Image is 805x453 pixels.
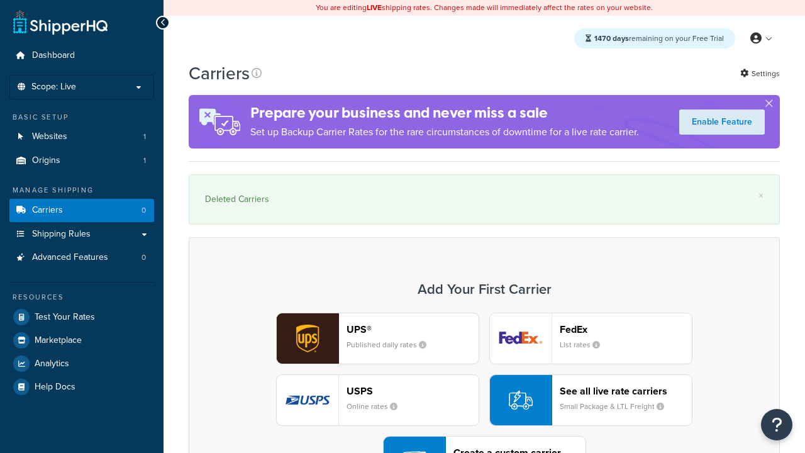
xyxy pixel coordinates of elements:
[9,199,154,222] a: Carriers 0
[35,382,75,393] span: Help Docs
[9,329,154,352] a: Marketplace
[277,313,338,364] img: ups logo
[9,149,154,172] li: Origins
[9,223,154,246] a: Shipping Rules
[9,246,154,269] a: Advanced Features 0
[31,82,76,92] span: Scope: Live
[142,252,146,263] span: 0
[740,65,780,82] a: Settings
[9,352,154,375] a: Analytics
[9,125,154,148] a: Websites 1
[9,246,154,269] li: Advanced Features
[560,401,674,412] small: Small Package & LTL Freight
[347,339,436,350] small: Published daily rates
[9,306,154,328] a: Test Your Rates
[9,376,154,398] a: Help Docs
[679,109,765,135] a: Enable Feature
[13,9,108,35] a: ShipperHQ Home
[367,2,382,13] b: LIVE
[509,388,533,412] img: icon-carrier-liverate-becf4550.svg
[32,155,60,166] span: Origins
[9,112,154,123] div: Basic Setup
[32,50,75,61] span: Dashboard
[35,359,69,369] span: Analytics
[9,199,154,222] li: Carriers
[761,409,792,440] button: Open Resource Center
[489,374,692,426] button: See all live rate carriersSmall Package & LTL Freight
[9,292,154,303] div: Resources
[347,401,408,412] small: Online rates
[202,282,767,297] h3: Add Your First Carrier
[9,185,154,196] div: Manage Shipping
[347,323,479,335] header: UPS®
[143,131,146,142] span: 1
[35,335,82,346] span: Marketplace
[9,44,154,67] a: Dashboard
[32,131,67,142] span: Websites
[277,375,338,425] img: usps logo
[347,385,479,397] header: USPS
[489,313,692,364] button: fedEx logoFedExList rates
[9,125,154,148] li: Websites
[143,155,146,166] span: 1
[594,33,629,44] strong: 1470 days
[560,385,692,397] header: See all live rate carriers
[250,123,639,141] p: Set up Backup Carrier Rates for the rare circumstances of downtime for a live rate carrier.
[276,374,479,426] button: usps logoUSPSOnline rates
[32,229,91,240] span: Shipping Rules
[250,103,639,123] h4: Prepare your business and never miss a sale
[189,95,250,148] img: ad-rules-rateshop-fe6ec290ccb7230408bd80ed9643f0289d75e0ffd9eb532fc0e269fcd187b520.png
[35,312,95,323] span: Test Your Rates
[189,61,250,86] h1: Carriers
[32,252,108,263] span: Advanced Features
[560,339,610,350] small: List rates
[758,191,763,201] a: ×
[574,28,735,48] div: remaining on your Free Trial
[205,191,763,208] div: Deleted Carriers
[142,205,146,216] span: 0
[490,313,552,364] img: fedEx logo
[9,149,154,172] a: Origins 1
[32,205,63,216] span: Carriers
[560,323,692,335] header: FedEx
[276,313,479,364] button: ups logoUPS®Published daily rates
